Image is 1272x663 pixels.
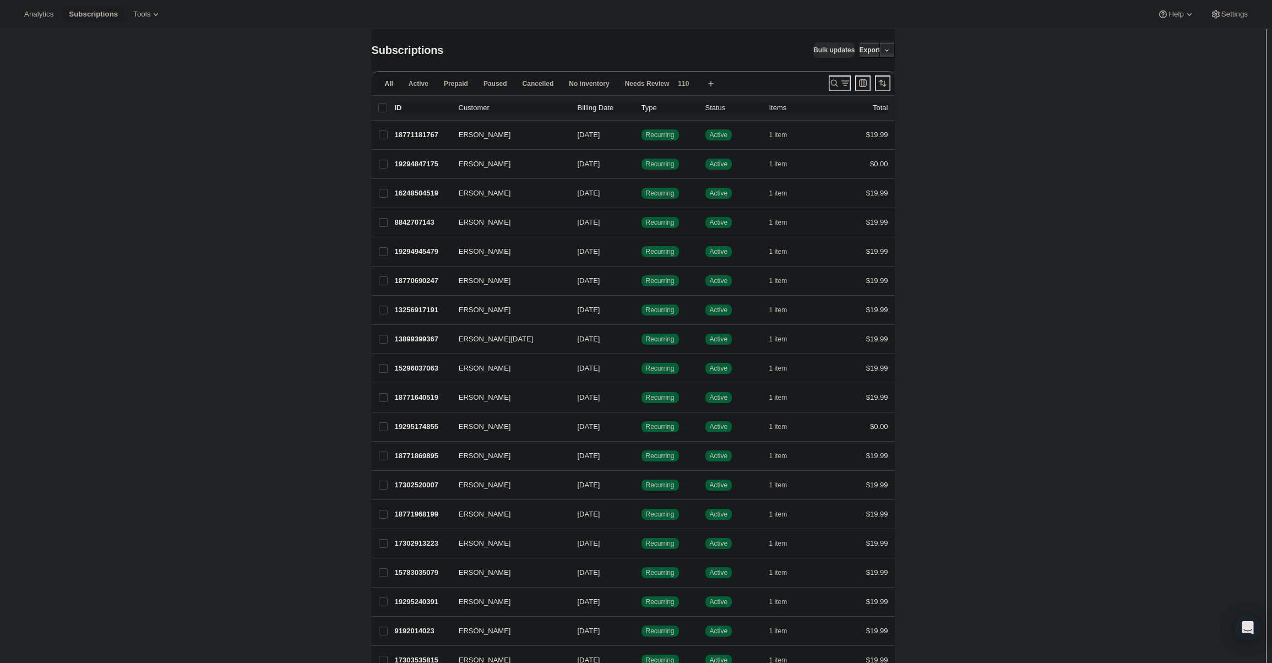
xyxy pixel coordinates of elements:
p: 8842707143 [395,217,450,228]
span: $19.99 [866,568,888,577]
span: [PERSON_NAME] [452,275,511,286]
span: Active [710,218,728,227]
span: Active [710,393,728,402]
button: 1 item [769,623,800,639]
div: 19294847175[PERSON_NAME][DATE]SuccessRecurringSuccessActive1 item$0.00 [395,156,888,172]
button: [PERSON_NAME] [452,593,562,611]
p: 19295174855 [395,421,450,432]
button: Tools [127,7,168,22]
button: Create new view [702,76,720,91]
span: Subscriptions [69,10,118,19]
span: $0.00 [870,160,888,168]
span: Recurring [646,247,675,256]
span: All [385,79,393,88]
button: 1 item [769,565,800,580]
span: $19.99 [866,481,888,489]
div: 15296037063[PERSON_NAME][DATE]SuccessRecurringSuccessActive1 item$19.99 [395,361,888,376]
button: 1 item [769,302,800,318]
div: Type [642,102,697,113]
p: 13899399367 [395,334,450,345]
button: Search and filter results [829,75,851,91]
span: Active [710,131,728,139]
button: 1 item [769,594,800,610]
button: 1 item [769,186,800,201]
div: 9192014023[PERSON_NAME][DATE]SuccessRecurringSuccessActive1 item$19.99 [395,623,888,639]
span: Cancelled [523,79,554,88]
div: 17302520007[PERSON_NAME][DATE]SuccessRecurringSuccessActive1 item$19.99 [395,477,888,493]
button: Customize table column order and visibility [855,75,871,91]
span: Recurring [646,422,675,431]
span: Active [710,335,728,344]
span: Active [710,364,728,373]
span: [DATE] [578,481,600,489]
span: $19.99 [866,364,888,372]
span: Export [859,46,880,55]
span: Recurring [646,131,675,139]
button: [PERSON_NAME] [452,476,562,494]
p: 9192014023 [395,626,450,637]
span: $19.99 [866,452,888,460]
p: Customer [459,102,569,113]
span: Recurring [646,597,675,606]
span: [DATE] [578,335,600,343]
span: [PERSON_NAME] [452,450,511,461]
span: 1 item [769,189,787,198]
button: Subscriptions [62,7,124,22]
button: 1 item [769,536,800,551]
button: 1 item [769,127,800,143]
span: [PERSON_NAME] [452,363,511,374]
button: 1 item [769,215,800,230]
span: [DATE] [578,422,600,431]
span: [PERSON_NAME] [452,538,511,549]
span: 1 item [769,335,787,344]
p: 18770690247 [395,275,450,286]
div: 19294945479[PERSON_NAME][DATE]SuccessRecurringSuccessActive1 item$19.99 [395,244,888,259]
button: [PERSON_NAME] [452,564,562,582]
p: 18771640519 [395,392,450,403]
span: Recurring [646,335,675,344]
button: [PERSON_NAME] [452,447,562,465]
span: Active [710,306,728,314]
span: [PERSON_NAME] [452,159,511,170]
p: 17302913223 [395,538,450,549]
span: [PERSON_NAME] [452,246,511,257]
span: Recurring [646,160,675,169]
button: 1 item [769,156,800,172]
div: 19295240391[PERSON_NAME][DATE]SuccessRecurringSuccessActive1 item$19.99 [395,594,888,610]
button: [PERSON_NAME] [452,155,562,173]
p: 19294945479 [395,246,450,257]
div: 18771869895[PERSON_NAME][DATE]SuccessRecurringSuccessActive1 item$19.99 [395,448,888,464]
span: Recurring [646,364,675,373]
button: [PERSON_NAME] [452,360,562,377]
p: 18771869895 [395,450,450,461]
span: Recurring [646,568,675,577]
div: IDCustomerBilling DateTypeStatusItemsTotal [395,102,888,113]
span: Active [710,160,728,169]
span: Recurring [646,627,675,635]
span: [PERSON_NAME] [452,480,511,491]
p: ID [395,102,450,113]
button: [PERSON_NAME] [452,418,562,436]
span: [DATE] [578,247,600,256]
span: $19.99 [866,539,888,547]
span: Recurring [646,393,675,402]
span: Active [710,452,728,460]
span: [PERSON_NAME] [452,217,511,228]
button: [PERSON_NAME] [452,506,562,523]
span: $19.99 [866,335,888,343]
span: Help [1168,10,1183,19]
span: 1 item [769,306,787,314]
p: 18771181767 [395,129,450,140]
p: 15783035079 [395,567,450,578]
span: 1 item [769,218,787,227]
span: $19.99 [866,131,888,139]
span: Active [710,481,728,490]
div: 19295174855[PERSON_NAME][DATE]SuccessRecurringSuccessActive1 item$0.00 [395,419,888,434]
span: [DATE] [578,597,600,606]
span: $19.99 [866,393,888,401]
span: [DATE] [578,131,600,139]
span: Paused [483,79,507,88]
span: Recurring [646,452,675,460]
span: Analytics [24,10,53,19]
p: 17302520007 [395,480,450,491]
